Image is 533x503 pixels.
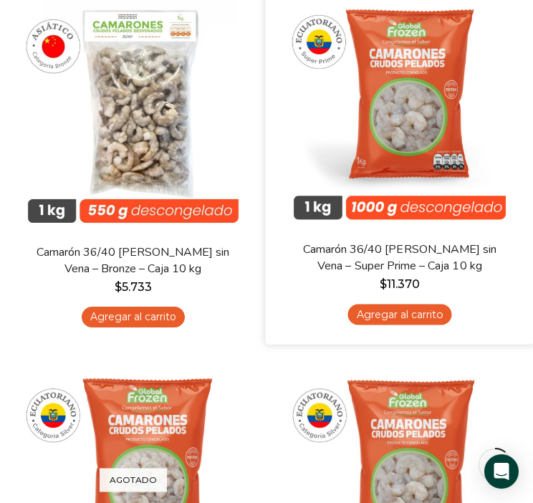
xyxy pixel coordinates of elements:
[82,307,185,327] a: Agregar al carrito: “Camarón 36/40 Crudo Pelado sin Vena - Bronze - Caja 10 kg”
[380,277,420,291] bdi: 11.370
[115,280,122,294] span: $
[380,277,387,291] span: $
[289,241,511,275] a: Camarón 36/40 [PERSON_NAME] sin Vena – Super Prime – Caja 10 kg
[484,454,519,489] div: Open Intercom Messenger
[100,468,167,492] p: Agotado
[347,305,451,325] a: Agregar al carrito: “Camarón 36/40 Crudo Pelado sin Vena - Super Prime - Caja 10 kg”
[115,280,152,294] bdi: 5.733
[23,244,244,277] a: Camarón 36/40 [PERSON_NAME] sin Vena – Bronze – Caja 10 kg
